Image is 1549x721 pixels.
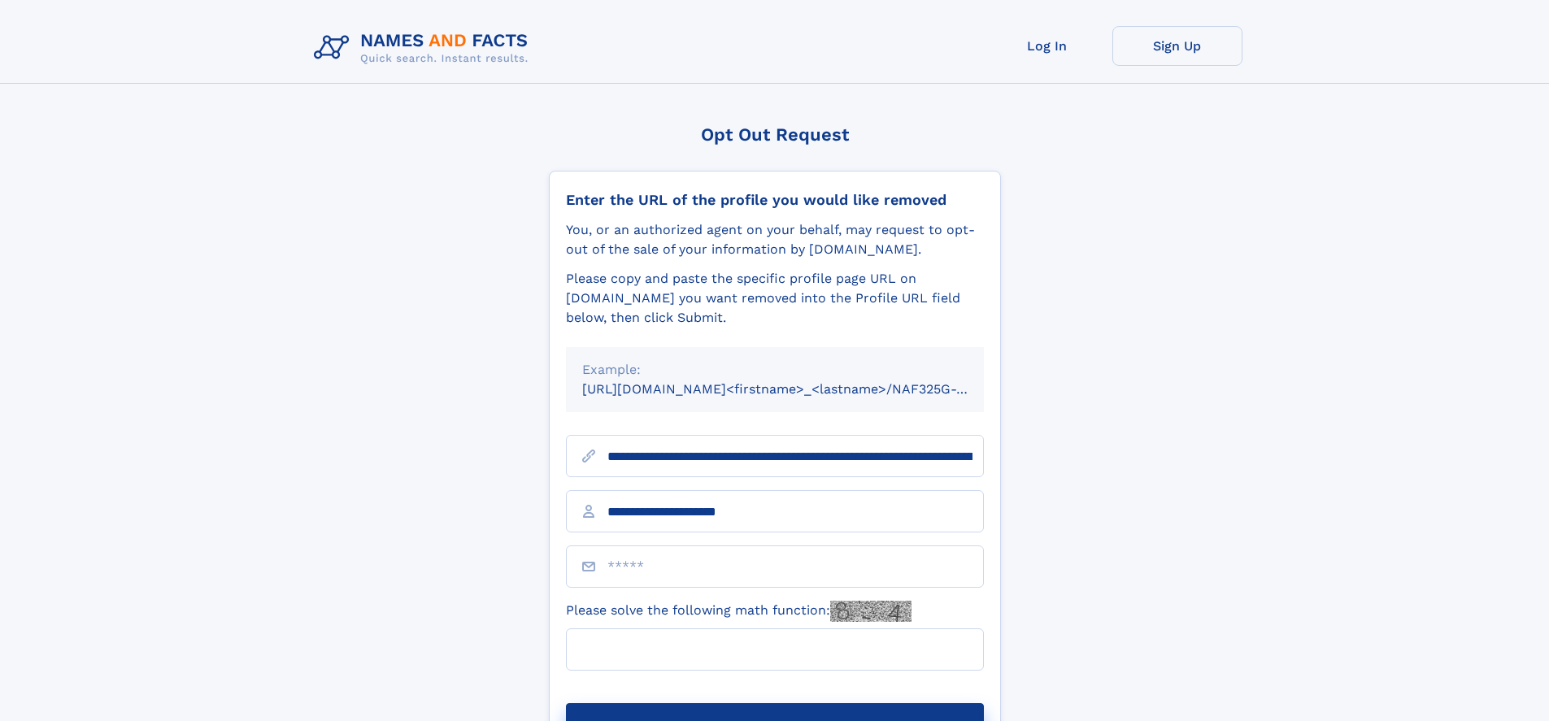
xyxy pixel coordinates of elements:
[549,124,1001,145] div: Opt Out Request
[307,26,542,70] img: Logo Names and Facts
[566,601,912,622] label: Please solve the following math function:
[566,220,984,259] div: You, or an authorized agent on your behalf, may request to opt-out of the sale of your informatio...
[566,191,984,209] div: Enter the URL of the profile you would like removed
[582,360,968,380] div: Example:
[1112,26,1242,66] a: Sign Up
[982,26,1112,66] a: Log In
[566,269,984,328] div: Please copy and paste the specific profile page URL on [DOMAIN_NAME] you want removed into the Pr...
[582,381,1015,397] small: [URL][DOMAIN_NAME]<firstname>_<lastname>/NAF325G-xxxxxxxx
